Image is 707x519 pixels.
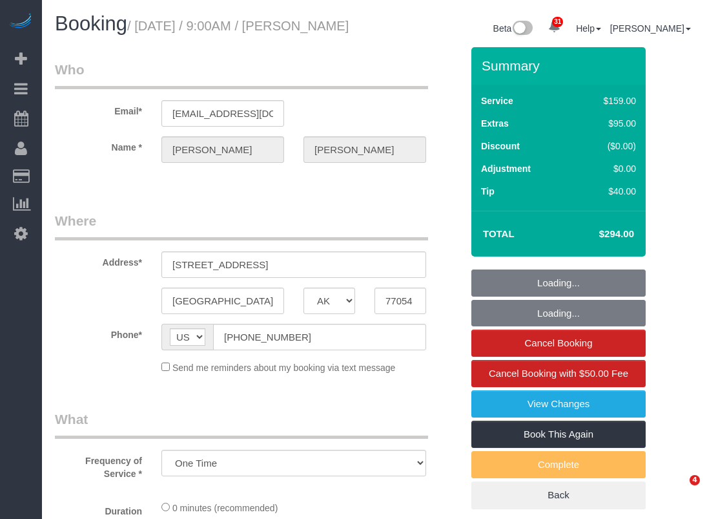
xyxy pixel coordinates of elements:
[560,229,634,240] h4: $294.00
[576,162,636,175] div: $0.00
[483,228,515,239] strong: Total
[471,330,646,357] a: Cancel Booking
[690,475,700,485] span: 4
[576,23,601,34] a: Help
[161,100,284,127] input: Email*
[481,162,531,175] label: Adjustment
[172,503,278,513] span: 0 minutes (recommended)
[576,140,636,153] div: ($0.00)
[45,500,152,518] label: Duration
[489,368,628,379] span: Cancel Booking with $50.00 Fee
[161,288,284,314] input: City*
[663,475,694,506] iframe: Intercom live chat
[45,251,152,269] label: Address*
[576,94,636,107] div: $159.00
[552,17,563,27] span: 31
[481,117,509,130] label: Extras
[45,136,152,154] label: Name *
[8,13,34,31] img: Automaid Logo
[511,21,533,37] img: New interface
[481,140,520,153] label: Discount
[576,185,636,198] div: $40.00
[471,482,646,509] a: Back
[55,211,428,240] legend: Where
[213,324,426,350] input: Phone*
[45,324,152,341] label: Phone*
[161,136,284,163] input: First Name*
[542,13,567,41] a: 31
[471,360,646,387] a: Cancel Booking with $50.00 Fee
[481,185,495,198] label: Tip
[45,100,152,118] label: Email*
[576,117,636,130] div: $95.00
[303,136,426,163] input: Last Name*
[172,363,396,373] span: Send me reminders about my booking via text message
[374,288,426,314] input: Zip Code*
[127,19,349,33] small: / [DATE] / 9:00AM / [PERSON_NAME]
[55,12,127,35] span: Booking
[493,23,533,34] a: Beta
[55,60,428,89] legend: Who
[471,421,646,448] a: Book This Again
[471,390,646,418] a: View Changes
[55,410,428,439] legend: What
[481,94,513,107] label: Service
[610,23,691,34] a: [PERSON_NAME]
[482,58,639,73] h3: Summary
[45,450,152,480] label: Frequency of Service *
